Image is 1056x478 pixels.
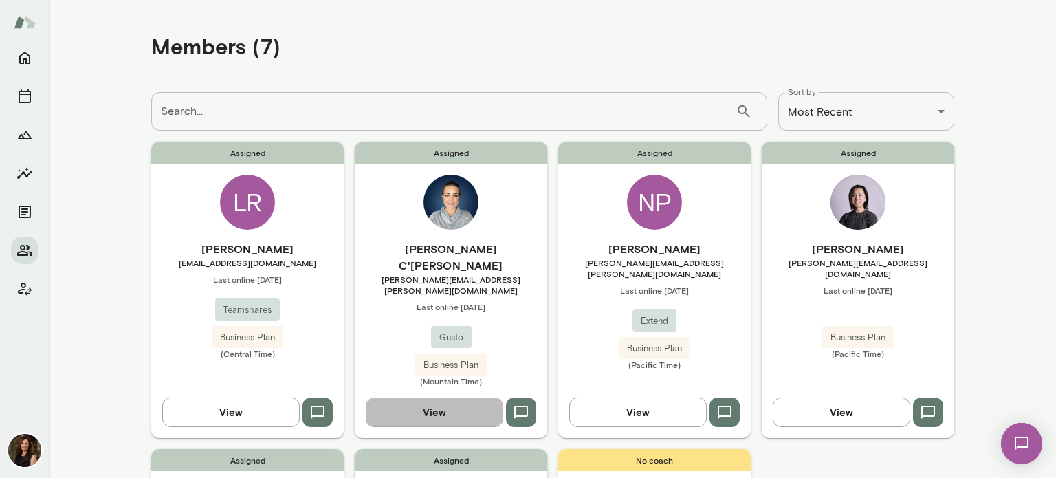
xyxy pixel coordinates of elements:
[558,257,751,279] span: [PERSON_NAME][EMAIL_ADDRESS][PERSON_NAME][DOMAIN_NAME]
[366,398,503,426] button: View
[778,92,954,131] div: Most Recent
[415,358,487,372] span: Business Plan
[558,359,751,370] span: (Pacific Time)
[355,241,547,274] h6: [PERSON_NAME] C'[PERSON_NAME]
[569,398,707,426] button: View
[11,44,38,72] button: Home
[423,175,478,230] img: Tiffany C'deBaca
[627,175,682,230] div: NP
[11,83,38,110] button: Sessions
[762,348,954,359] span: (Pacific Time)
[773,398,910,426] button: View
[162,398,300,426] button: View
[762,241,954,257] h6: [PERSON_NAME]
[355,274,547,296] span: [PERSON_NAME][EMAIL_ADDRESS][PERSON_NAME][DOMAIN_NAME]
[558,241,751,257] h6: [PERSON_NAME]
[11,160,38,187] button: Insights
[215,303,280,317] span: Teamshares
[11,198,38,226] button: Documents
[558,142,751,164] span: Assigned
[8,434,41,467] img: Carrie Atkin
[151,142,344,164] span: Assigned
[619,342,690,356] span: Business Plan
[11,237,38,264] button: Members
[151,241,344,257] h6: [PERSON_NAME]
[762,142,954,164] span: Assigned
[558,449,751,471] span: No coach
[14,9,36,35] img: Mento
[220,175,275,230] div: LR
[355,142,547,164] span: Assigned
[788,86,816,98] label: Sort by
[830,175,885,230] img: Kari Yu
[355,376,547,387] span: (Mountain Time)
[151,257,344,268] span: [EMAIL_ADDRESS][DOMAIN_NAME]
[11,275,38,303] button: Client app
[822,331,894,345] span: Business Plan
[632,314,676,328] span: Extend
[151,449,344,471] span: Assigned
[11,121,38,149] button: Growth Plan
[762,285,954,296] span: Last online [DATE]
[151,348,344,359] span: (Central Time)
[355,301,547,312] span: Last online [DATE]
[558,285,751,296] span: Last online [DATE]
[151,33,280,59] h4: Members (7)
[151,274,344,285] span: Last online [DATE]
[212,331,283,345] span: Business Plan
[431,331,472,345] span: Gusto
[762,257,954,279] span: [PERSON_NAME][EMAIL_ADDRESS][DOMAIN_NAME]
[355,449,547,471] span: Assigned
